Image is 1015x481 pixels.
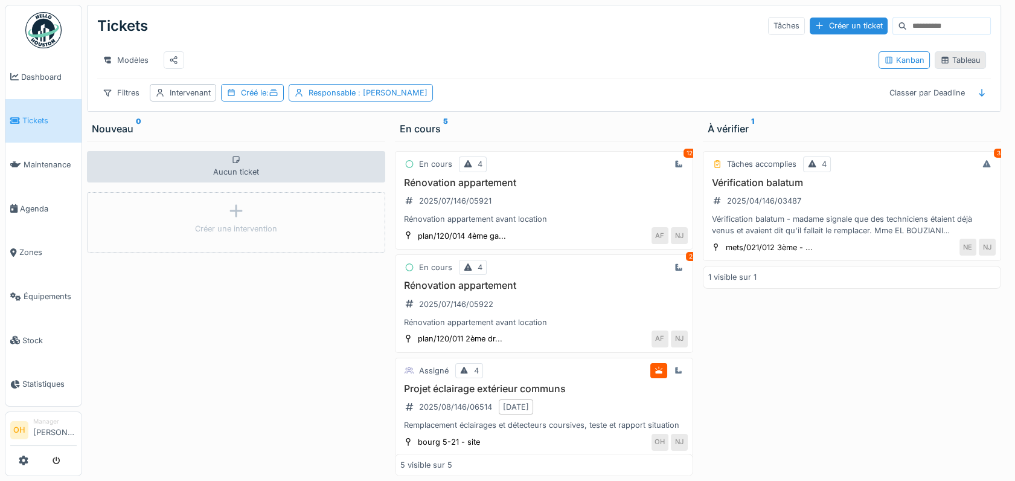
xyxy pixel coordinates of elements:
[33,417,77,426] div: Manager
[20,203,77,215] span: Agenda
[97,51,154,69] div: Modèles
[5,274,82,318] a: Équipements
[97,84,145,102] div: Filtres
[959,239,976,256] div: NE
[419,299,493,310] div: 2025/07/146/05922
[768,17,805,34] div: Tâches
[25,12,62,48] img: Badge_color-CXgf-gQk.svg
[418,436,480,448] div: bourg 5-21 - site
[751,121,754,136] sup: 1
[418,230,506,242] div: plan/120/014 4ème ga...
[671,331,688,347] div: NJ
[5,99,82,143] a: Tickets
[170,87,211,98] div: Intervenant
[652,331,668,347] div: AF
[19,247,77,258] span: Zones
[400,121,688,136] div: En cours
[97,10,148,42] div: Tickets
[309,87,427,98] div: Responsable
[241,87,278,98] div: Créé le
[726,242,813,253] div: mets/021/012 3ème - ...
[22,115,77,126] span: Tickets
[884,54,924,66] div: Kanban
[400,213,688,225] div: Rénovation appartement avant location
[24,159,77,170] span: Maintenance
[419,262,452,273] div: En cours
[443,121,448,136] sup: 5
[10,421,28,439] li: OH
[727,195,801,207] div: 2025/04/146/03487
[5,363,82,407] a: Statistiques
[195,223,277,234] div: Créer une intervention
[708,271,757,283] div: 1 visible sur 1
[22,378,77,390] span: Statistiques
[478,262,482,273] div: 4
[400,419,688,431] div: Remplacement éclairages et détecteurs coursives, teste et rapport situation
[979,239,996,256] div: NJ
[400,383,688,395] h3: Projet éclairage extérieur communs
[474,365,479,376] div: 4
[708,121,996,136] div: À vérifier
[884,84,970,102] div: Classer par Deadline
[940,54,981,66] div: Tableau
[92,121,380,136] div: Nouveau
[708,177,996,189] h3: Vérification balatum
[994,149,1004,158] div: 3
[400,280,688,291] h3: Rénovation appartement
[810,18,888,34] div: Créer un ticket
[686,252,696,261] div: 2
[822,158,827,170] div: 4
[22,335,77,346] span: Stock
[5,143,82,187] a: Maintenance
[503,401,529,413] div: [DATE]
[400,459,452,471] div: 5 visible sur 5
[727,158,796,170] div: Tâches accomplies
[5,55,82,99] a: Dashboard
[5,318,82,363] a: Stock
[24,291,77,302] span: Équipements
[419,365,449,376] div: Assigné
[671,434,688,451] div: NJ
[87,151,385,182] div: Aucun ticket
[478,158,482,170] div: 4
[671,227,688,244] div: NJ
[356,88,427,97] span: : [PERSON_NAME]
[419,401,492,413] div: 2025/08/146/06514
[684,149,696,158] div: 12
[10,417,77,446] a: OH Manager[PERSON_NAME]
[5,187,82,231] a: Agenda
[33,417,77,443] li: [PERSON_NAME]
[652,434,668,451] div: OH
[136,121,141,136] sup: 0
[652,227,668,244] div: AF
[418,333,502,344] div: plan/120/011 2ème dr...
[5,231,82,275] a: Zones
[266,88,278,97] span: :
[400,177,688,189] h3: Rénovation appartement
[419,158,452,170] div: En cours
[21,71,77,83] span: Dashboard
[708,213,996,236] div: Vérification balatum - madame signale que des techniciens étaient déjà venus et avaient dit qu'il...
[419,195,491,207] div: 2025/07/146/05921
[400,317,688,328] div: Rénovation appartement avant location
